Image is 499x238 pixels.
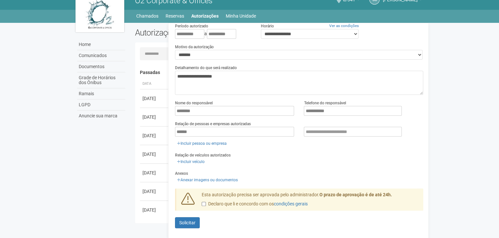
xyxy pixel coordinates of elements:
div: Esta autorização precisa ser aprovada pelo administrador. [197,192,423,211]
a: Incluir veículo [175,158,207,165]
label: Horário [261,23,274,29]
a: Autorizações [191,11,219,21]
label: Detalhamento do que será realizado [175,65,237,71]
a: Ver as condições [329,23,359,28]
div: a [175,29,251,39]
a: Documentos [77,61,125,72]
a: Anuncie sua marca [77,111,125,121]
a: Ramais [77,88,125,99]
div: [DATE] [142,132,167,139]
label: Motivo da autorização [175,44,214,50]
input: Declaro que li e concordo com oscondições gerais [202,202,206,206]
a: Chamados [136,11,158,21]
a: Minha Unidade [226,11,256,21]
div: [DATE] [142,170,167,176]
th: Data [140,79,169,89]
span: Solicitar [179,220,196,225]
h2: Autorizações [135,28,274,37]
div: [DATE] [142,95,167,102]
label: Declaro que li e concordo com os [202,201,308,207]
h4: Passadas [140,70,419,75]
label: Relação de veículos autorizados [175,152,231,158]
a: condições gerais [274,201,308,206]
label: Relação de pessoas e empresas autorizadas [175,121,251,127]
a: Comunicados [77,50,125,61]
a: Anexar imagens ou documentos [175,176,240,184]
div: [DATE] [142,151,167,157]
strong: O prazo de aprovação é de até 24h. [319,192,392,197]
a: Grade de Horários dos Ônibus [77,72,125,88]
label: Período autorizado [175,23,208,29]
a: Home [77,39,125,50]
label: Anexos [175,171,188,176]
label: Telefone do responsável [304,100,346,106]
div: [DATE] [142,114,167,120]
label: Nome do responsável [175,100,213,106]
a: LGPD [77,99,125,111]
div: [DATE] [142,188,167,195]
div: [DATE] [142,207,167,213]
a: Incluir pessoa ou empresa [175,140,229,147]
button: Solicitar [175,217,200,228]
a: Reservas [166,11,184,21]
